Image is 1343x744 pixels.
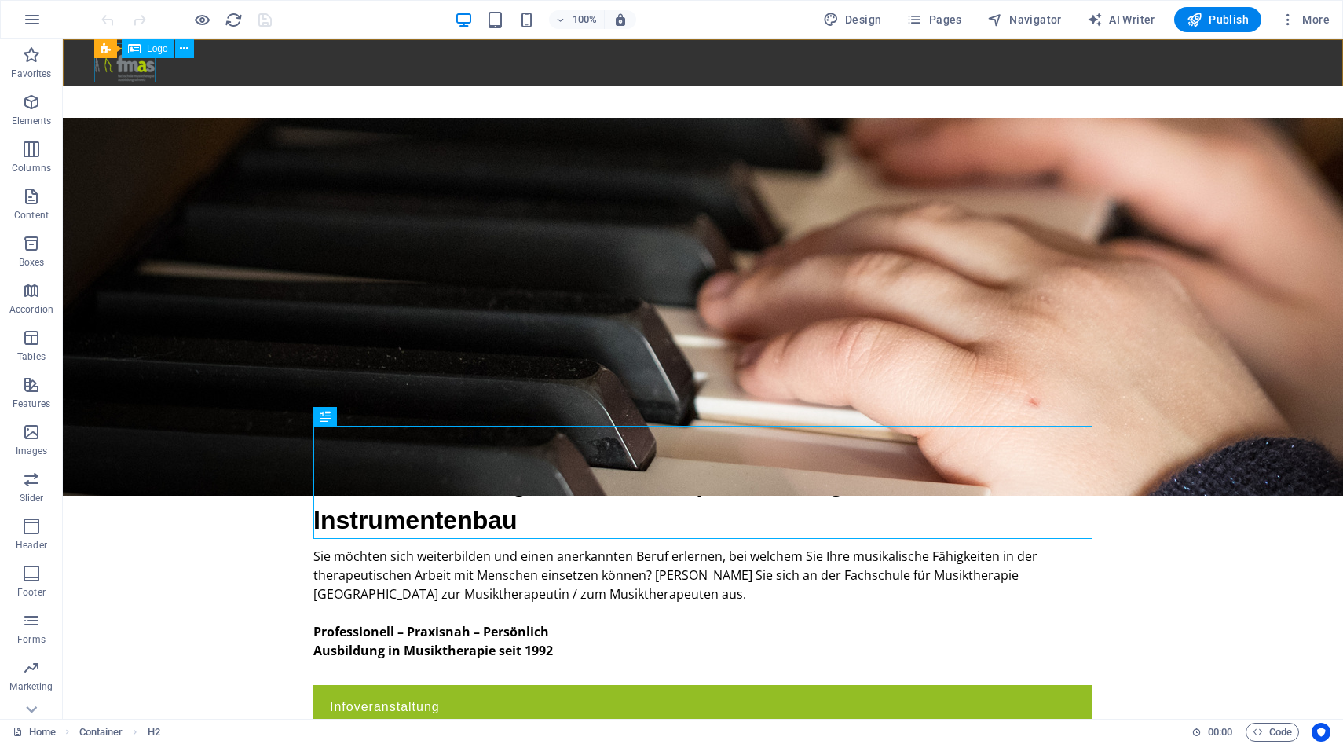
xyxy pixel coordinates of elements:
[224,10,243,29] button: reload
[9,303,53,316] p: Accordion
[20,492,44,504] p: Slider
[817,7,888,32] div: Design (Ctrl+Alt+Y)
[549,10,605,29] button: 100%
[17,633,46,646] p: Forms
[147,44,168,53] span: Logo
[1191,723,1233,742] h6: Session time
[573,10,598,29] h6: 100%
[14,209,49,222] p: Content
[1312,723,1330,742] button: Usercentrics
[823,12,882,27] span: Design
[906,12,961,27] span: Pages
[12,162,51,174] p: Columns
[79,723,123,742] span: Click to select. Double-click to edit
[1219,726,1221,738] span: :
[17,586,46,599] p: Footer
[1087,12,1155,27] span: AI Writer
[1246,723,1299,742] button: Code
[148,723,160,742] span: Click to select. Double-click to edit
[613,13,628,27] i: On resize automatically adjust zoom level to fit chosen device.
[12,115,52,127] p: Elements
[987,12,1062,27] span: Navigator
[9,680,53,693] p: Marketing
[817,7,888,32] button: Design
[13,723,56,742] a: Click to cancel selection. Double-click to open Pages
[79,723,160,742] nav: breadcrumb
[13,398,50,410] p: Features
[17,350,46,363] p: Tables
[16,445,48,457] p: Images
[1253,723,1292,742] span: Code
[192,10,211,29] button: Click here to leave preview mode and continue editing
[225,11,243,29] i: Reload page
[11,68,51,80] p: Favorites
[1208,723,1232,742] span: 00 00
[16,539,47,552] p: Header
[981,7,1068,32] button: Navigator
[900,7,968,32] button: Pages
[1187,12,1249,27] span: Publish
[1081,7,1162,32] button: AI Writer
[1280,12,1330,27] span: More
[1274,7,1336,32] button: More
[19,256,45,269] p: Boxes
[1174,7,1261,32] button: Publish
